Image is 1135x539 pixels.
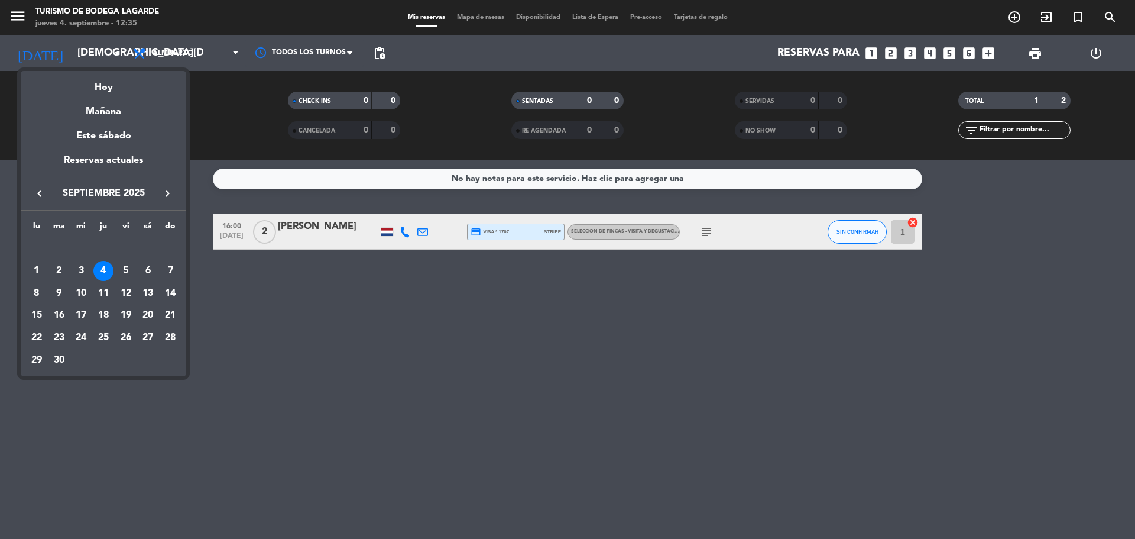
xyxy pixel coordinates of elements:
[70,282,92,305] td: 10 de septiembre de 2025
[115,220,137,238] th: viernes
[137,282,160,305] td: 13 de septiembre de 2025
[92,282,115,305] td: 11 de septiembre de 2025
[159,282,181,305] td: 14 de septiembre de 2025
[70,260,92,282] td: 3 de septiembre de 2025
[71,261,91,281] div: 3
[49,283,69,304] div: 9
[159,260,181,282] td: 7 de septiembre de 2025
[160,283,180,304] div: 14
[138,305,158,325] div: 20
[93,328,113,348] div: 25
[25,304,48,327] td: 15 de septiembre de 2025
[48,220,70,238] th: martes
[138,328,158,348] div: 27
[116,305,136,325] div: 19
[159,327,181,349] td: 28 de septiembre de 2025
[49,261,69,281] div: 2
[160,305,180,325] div: 21
[21,153,186,177] div: Reservas actuales
[50,186,157,201] span: septiembre 2025
[48,282,70,305] td: 9 de septiembre de 2025
[48,304,70,327] td: 16 de septiembre de 2025
[137,260,160,282] td: 6 de septiembre de 2025
[160,328,180,348] div: 28
[92,327,115,349] td: 25 de septiembre de 2025
[70,327,92,349] td: 24 de septiembre de 2025
[25,282,48,305] td: 8 de septiembre de 2025
[21,120,186,153] div: Este sábado
[93,305,113,325] div: 18
[160,261,180,281] div: 7
[137,220,160,238] th: sábado
[33,186,47,201] i: keyboard_arrow_left
[27,305,47,325] div: 15
[21,71,186,95] div: Hoy
[27,261,47,281] div: 1
[92,304,115,327] td: 18 de septiembre de 2025
[29,186,50,201] button: keyboard_arrow_left
[49,350,69,370] div: 30
[159,220,181,238] th: domingo
[137,327,160,349] td: 27 de septiembre de 2025
[48,349,70,372] td: 30 de septiembre de 2025
[25,327,48,349] td: 22 de septiembre de 2025
[49,305,69,325] div: 16
[157,186,178,201] button: keyboard_arrow_right
[159,304,181,327] td: 21 de septiembre de 2025
[25,220,48,238] th: lunes
[115,260,137,282] td: 5 de septiembre de 2025
[48,327,70,349] td: 23 de septiembre de 2025
[25,237,181,260] td: SEP.
[92,220,115,238] th: jueves
[93,261,113,281] div: 4
[115,327,137,349] td: 26 de septiembre de 2025
[115,304,137,327] td: 19 de septiembre de 2025
[116,283,136,304] div: 12
[49,328,69,348] div: 23
[116,328,136,348] div: 26
[71,305,91,325] div: 17
[93,283,113,304] div: 11
[27,328,47,348] div: 22
[92,260,115,282] td: 4 de septiembre de 2025
[25,260,48,282] td: 1 de septiembre de 2025
[138,283,158,304] div: 13
[138,261,158,281] div: 6
[71,283,91,304] div: 10
[27,283,47,304] div: 8
[160,186,174,201] i: keyboard_arrow_right
[70,220,92,238] th: miércoles
[48,260,70,282] td: 2 de septiembre de 2025
[137,304,160,327] td: 20 de septiembre de 2025
[115,282,137,305] td: 12 de septiembre de 2025
[27,350,47,370] div: 29
[21,95,186,120] div: Mañana
[116,261,136,281] div: 5
[25,349,48,372] td: 29 de septiembre de 2025
[71,328,91,348] div: 24
[70,304,92,327] td: 17 de septiembre de 2025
